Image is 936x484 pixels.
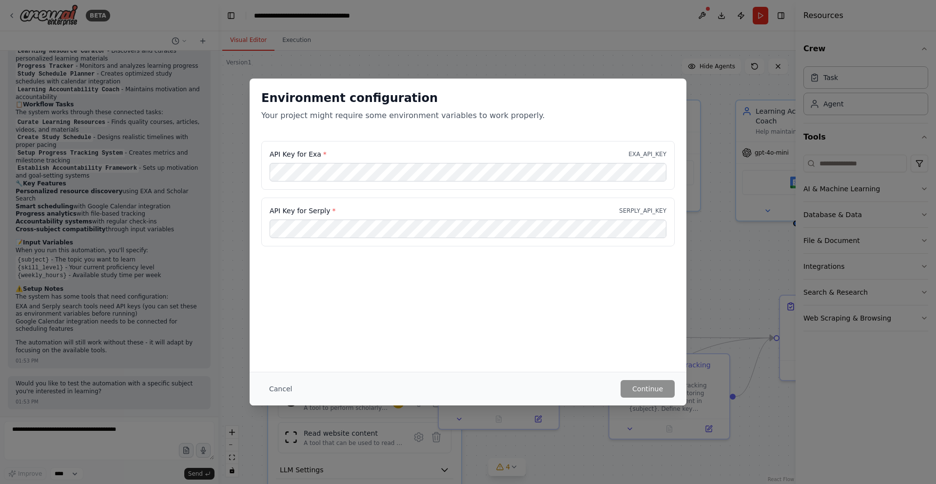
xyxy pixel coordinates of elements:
[270,206,335,216] label: API Key for Serply
[628,150,666,158] p: EXA_API_KEY
[270,149,327,159] label: API Key for Exa
[261,380,300,398] button: Cancel
[261,90,675,106] h2: Environment configuration
[261,110,675,121] p: Your project might require some environment variables to work properly.
[619,207,666,215] p: SERPLY_API_KEY
[621,380,675,398] button: Continue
